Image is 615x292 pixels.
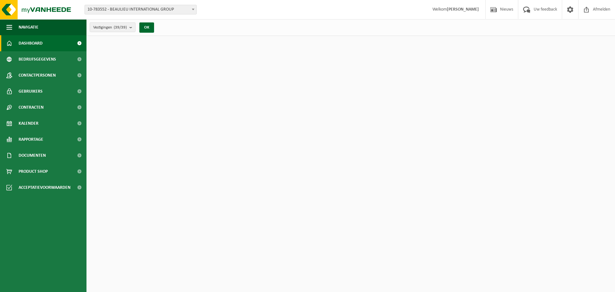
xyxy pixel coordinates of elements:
count: (39/39) [114,25,127,29]
span: Kalender [19,115,38,131]
span: Bedrijfsgegevens [19,51,56,67]
span: Product Shop [19,163,48,179]
span: Contracten [19,99,44,115]
span: Navigatie [19,19,38,35]
span: 10-783552 - BEAULIEU INTERNATIONAL GROUP [85,5,196,14]
span: Rapportage [19,131,43,147]
span: Contactpersonen [19,67,56,83]
span: 10-783552 - BEAULIEU INTERNATIONAL GROUP [85,5,197,14]
button: Vestigingen(39/39) [90,22,135,32]
button: OK [139,22,154,33]
span: Gebruikers [19,83,43,99]
strong: [PERSON_NAME] [447,7,479,12]
span: Dashboard [19,35,43,51]
span: Vestigingen [93,23,127,32]
span: Documenten [19,147,46,163]
span: Acceptatievoorwaarden [19,179,70,196]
